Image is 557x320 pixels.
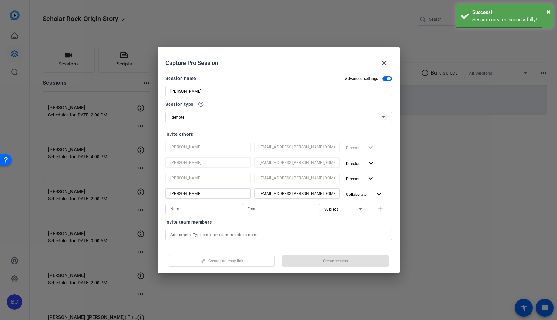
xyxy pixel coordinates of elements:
[170,115,185,120] span: Remote
[198,101,204,107] mat-icon: help_outline
[346,161,360,166] span: Director
[344,173,377,185] button: Director
[380,59,388,67] mat-icon: close
[547,7,550,16] button: Close
[170,143,245,151] input: Name...
[170,87,387,95] input: Enter Session Name
[165,218,392,226] div: Invite team members
[367,175,375,183] mat-icon: expand_more
[260,159,335,166] input: Email...
[165,75,196,82] div: Session name
[367,159,375,167] mat-icon: expand_more
[165,55,392,71] div: Capture Pro Session
[344,157,377,169] button: Director
[547,8,550,15] span: ×
[170,231,387,239] input: Add others: Type email or team members name
[260,190,335,197] input: Email...
[472,9,548,16] div: Success!
[165,130,392,138] div: Invite others
[346,192,368,197] span: Collaborator
[170,159,245,166] input: Name...
[260,143,335,151] input: Email...
[344,188,386,200] button: Collaborator
[170,205,233,213] input: Name...
[345,76,378,81] h2: Advanced settings
[165,100,194,108] span: Session type
[170,174,245,182] input: Name...
[346,177,360,181] span: Director
[472,16,548,24] div: Session created successfully!
[247,205,310,213] input: Email...
[324,207,338,212] span: Subject
[260,174,335,182] input: Email...
[170,190,245,197] input: Name...
[375,190,383,198] mat-icon: expand_more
